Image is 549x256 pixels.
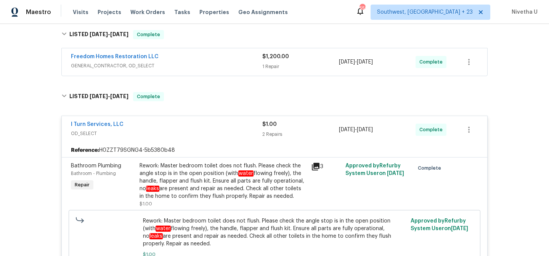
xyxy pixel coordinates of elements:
[71,62,262,70] span: GENERAL_CONTRACTOR, OD_SELECT
[357,59,373,65] span: [DATE]
[134,31,163,38] span: Complete
[174,10,190,15] span: Tasks
[110,94,128,99] span: [DATE]
[71,146,99,154] b: Reference:
[311,162,341,171] div: 3
[339,127,355,132] span: [DATE]
[262,130,339,138] div: 2 Repairs
[71,163,121,169] span: Bathroom Plumbing
[377,8,473,16] span: Southwest, [GEOGRAPHIC_DATA] + 23
[418,164,444,172] span: Complete
[62,143,487,157] div: H0ZZT79SGNG4-5b5380b48
[72,181,93,189] span: Repair
[73,8,88,16] span: Visits
[130,8,165,16] span: Work Orders
[69,30,128,39] h6: LISTED
[387,171,404,176] span: [DATE]
[357,127,373,132] span: [DATE]
[140,162,307,200] div: Rework: Master bedroom toilet does not flush. Please check the angle stop is in the open position...
[140,202,152,206] span: $1.00
[411,218,468,231] span: Approved by Refurby System User on
[339,58,373,66] span: -
[262,54,289,59] span: $1,200.00
[339,59,355,65] span: [DATE]
[143,217,406,248] span: Rework: Master bedroom toilet does not flush. Please check the angle stop is in the open position...
[238,8,288,16] span: Geo Assignments
[71,122,124,127] a: I Turn Services, LLC
[146,186,159,192] em: leaks
[339,126,373,134] span: -
[419,58,446,66] span: Complete
[26,8,51,16] span: Maestro
[98,8,121,16] span: Projects
[69,92,128,101] h6: LISTED
[238,170,254,176] em: water
[149,233,163,239] em: leaks
[71,54,159,59] a: Freedom Homes Restoration LLC
[110,32,128,37] span: [DATE]
[134,93,163,100] span: Complete
[360,5,365,12] div: 552
[419,126,446,134] span: Complete
[451,226,468,231] span: [DATE]
[90,94,128,99] span: -
[345,163,404,176] span: Approved by Refurby System User on
[262,122,277,127] span: $1.00
[90,94,108,99] span: [DATE]
[90,32,128,37] span: -
[71,171,116,176] span: Bathroom - Plumbing
[199,8,229,16] span: Properties
[262,63,339,70] div: 1 Repair
[71,130,262,137] span: OD_SELECT
[156,226,171,232] em: water
[59,84,490,109] div: LISTED [DATE]-[DATE]Complete
[59,22,490,47] div: LISTED [DATE]-[DATE]Complete
[509,8,538,16] span: Nivetha U
[90,32,108,37] span: [DATE]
